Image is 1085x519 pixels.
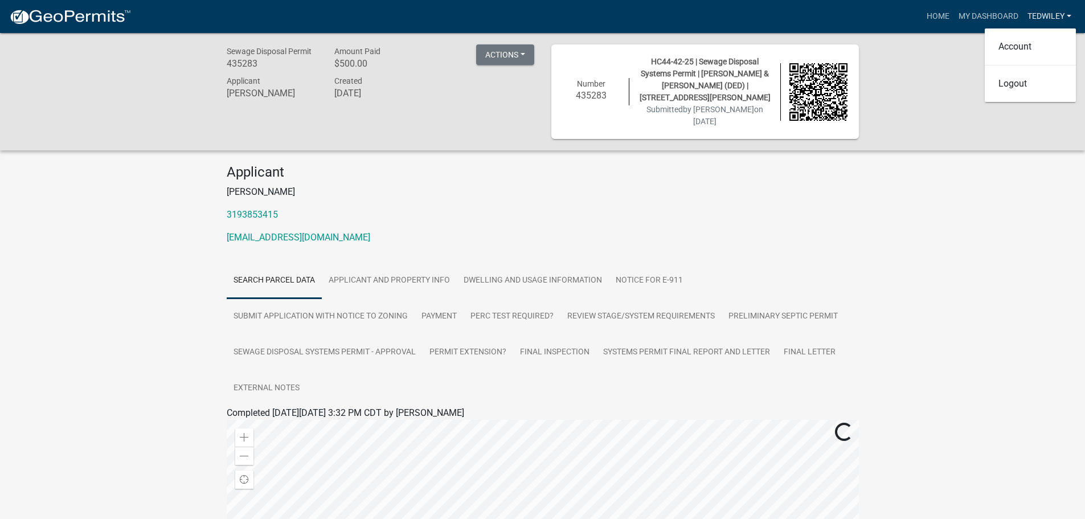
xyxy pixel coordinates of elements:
[513,334,596,371] a: Final Inspection
[457,263,609,299] a: Dwelling and Usage Information
[596,334,777,371] a: Systems Permit Final Report and Letter
[640,57,771,102] span: HC44-42-25 | Sewage Disposal Systems Permit | [PERSON_NAME] & [PERSON_NAME] (DED) | [STREET_ADDRE...
[415,299,464,335] a: Payment
[227,299,415,335] a: Submit Application with Notice to Zoning
[227,407,464,418] span: Completed [DATE][DATE] 3:32 PM CDT by [PERSON_NAME]
[227,88,318,99] h6: [PERSON_NAME]
[985,33,1076,60] a: Account
[464,299,560,335] a: Perc Test Required?
[560,299,722,335] a: Review Stage/System Requirements
[227,263,322,299] a: Search Parcel Data
[227,209,278,220] a: 3193853415
[777,334,842,371] a: Final Letter
[235,428,253,447] div: Zoom in
[609,263,690,299] a: Notice for E-911
[227,58,318,69] h6: 435283
[789,63,847,121] img: QR code
[227,370,306,407] a: External Notes
[227,47,312,56] span: Sewage Disposal Permit
[334,58,425,69] h6: $500.00
[476,44,534,65] button: Actions
[227,232,370,243] a: [EMAIL_ADDRESS][DOMAIN_NAME]
[235,447,253,465] div: Zoom out
[563,90,621,101] h6: 435283
[985,28,1076,102] div: tedwiley
[334,76,362,85] span: Created
[235,471,253,489] div: Find my location
[227,164,859,181] h4: Applicant
[227,185,859,199] p: [PERSON_NAME]
[683,105,754,114] span: by [PERSON_NAME]
[985,70,1076,97] a: Logout
[922,6,954,27] a: Home
[334,88,425,99] h6: [DATE]
[722,299,845,335] a: Preliminary Septic Permit
[227,76,260,85] span: Applicant
[954,6,1023,27] a: My Dashboard
[322,263,457,299] a: Applicant and Property Info
[227,334,423,371] a: Sewage Disposal Systems Permit - Approval
[334,47,380,56] span: Amount Paid
[423,334,513,371] a: Permit Extension?
[1023,6,1076,27] a: tedwiley
[577,79,605,88] span: Number
[646,105,763,126] span: Submitted on [DATE]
